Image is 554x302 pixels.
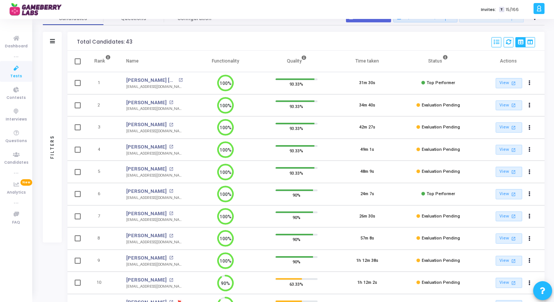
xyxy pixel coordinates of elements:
[86,183,119,205] td: 6
[360,235,374,242] div: 57m 8s
[355,57,379,65] div: Time taken
[77,39,132,45] div: Total Candidates: 43
[510,213,516,219] mat-icon: open_in_new
[360,169,374,175] div: 48m 9s
[496,122,522,133] a: View
[169,211,173,216] mat-icon: open_in_new
[510,80,516,86] mat-icon: open_in_new
[5,138,27,144] span: Questions
[510,169,516,175] mat-icon: open_in_new
[293,213,300,221] span: 90%
[126,195,183,201] div: [EMAIL_ADDRESS][DOMAIN_NAME]
[496,211,522,222] a: View
[360,191,374,197] div: 24m 7s
[360,147,374,153] div: 49m 1s
[359,124,375,131] div: 42m 27s
[10,73,22,80] span: Tests
[5,43,28,50] span: Dashboard
[422,169,460,174] span: Evaluation Pending
[169,234,173,238] mat-icon: open_in_new
[86,161,119,183] td: 5
[524,122,535,133] button: Actions
[126,84,183,90] div: [EMAIL_ADDRESS][DOMAIN_NAME]
[86,250,119,272] td: 9
[86,227,119,250] td: 8
[524,278,535,288] button: Actions
[510,280,516,286] mat-icon: open_in_new
[169,100,173,105] mat-icon: open_in_new
[126,99,167,106] a: [PERSON_NAME]
[524,189,535,200] button: Actions
[169,256,173,260] mat-icon: open_in_new
[422,236,460,241] span: Evaluation Pending
[290,280,303,288] span: 63.33%
[6,116,27,123] span: Interviews
[86,139,119,161] td: 4
[290,147,303,155] span: 93.33%
[86,116,119,139] td: 3
[357,280,377,286] div: 1h 12m 2s
[496,189,522,199] a: View
[86,94,119,117] td: 2
[49,105,56,188] div: Filters
[126,151,183,156] div: [EMAIL_ADDRESS][DOMAIN_NAME]
[422,103,460,108] span: Evaluation Pending
[126,106,183,112] div: [EMAIL_ADDRESS][DOMAIN_NAME]
[422,147,460,152] span: Evaluation Pending
[9,2,66,17] img: logo
[359,80,375,86] div: 31m 30s
[169,145,173,149] mat-icon: open_in_new
[290,125,303,132] span: 93.33%
[427,80,455,85] span: Top Performer
[169,167,173,171] mat-icon: open_in_new
[510,235,516,242] mat-icon: open_in_new
[499,7,504,13] span: T
[293,236,300,243] span: 90%
[422,258,460,263] span: Evaluation Pending
[496,167,522,177] a: View
[126,57,139,65] div: Name
[474,51,545,72] th: Actions
[126,254,167,262] a: [PERSON_NAME]
[510,258,516,264] mat-icon: open_in_new
[293,191,300,199] span: 90%
[496,256,522,266] a: View
[126,165,167,173] a: [PERSON_NAME]
[126,232,167,239] a: [PERSON_NAME]
[126,262,183,268] div: [EMAIL_ADDRESS][DOMAIN_NAME]
[126,143,167,151] a: [PERSON_NAME]
[524,78,535,89] button: Actions
[126,188,167,195] a: [PERSON_NAME]
[356,258,378,264] div: 1h 12m 38s
[126,210,167,218] a: [PERSON_NAME]
[524,211,535,222] button: Actions
[86,272,119,294] td: 10
[169,123,173,127] mat-icon: open_in_new
[481,6,496,13] label: Invites:
[126,239,183,245] div: [EMAIL_ADDRESS][DOMAIN_NAME]
[126,284,183,289] div: [EMAIL_ADDRESS][DOMAIN_NAME]
[496,78,522,88] a: View
[290,102,303,110] span: 93.33%
[126,173,183,178] div: [EMAIL_ADDRESS][DOMAIN_NAME]
[496,233,522,244] a: View
[290,169,303,177] span: 93.33%
[496,145,522,155] a: View
[126,128,183,134] div: [EMAIL_ADDRESS][DOMAIN_NAME]
[7,189,26,196] span: Analytics
[126,217,183,223] div: [EMAIL_ADDRESS][DOMAIN_NAME]
[496,278,522,288] a: View
[6,95,26,101] span: Contests
[524,144,535,155] button: Actions
[293,258,300,266] span: 90%
[178,78,183,82] mat-icon: open_in_new
[506,6,519,13] span: 15/166
[126,77,176,84] a: [PERSON_NAME] [PERSON_NAME]
[403,51,474,72] th: Status
[126,121,167,128] a: [PERSON_NAME]
[524,167,535,177] button: Actions
[496,100,522,111] a: View
[4,160,28,166] span: Candidates
[524,233,535,244] button: Actions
